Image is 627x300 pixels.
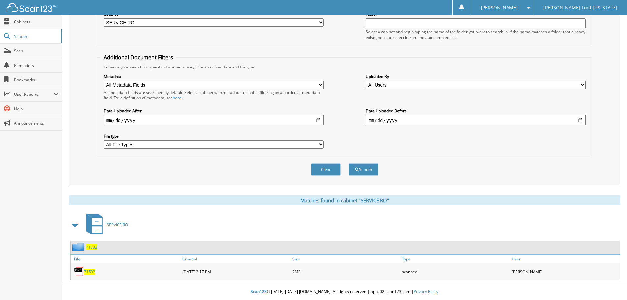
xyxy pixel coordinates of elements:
label: Metadata [104,74,324,79]
span: [PERSON_NAME] Ford [US_STATE] [543,6,617,10]
label: File type [104,133,324,139]
a: Type [400,255,510,263]
span: Cabinets [14,19,59,25]
img: scan123-logo-white.svg [7,3,56,12]
div: Select a cabinet and begin typing the name of the folder you want to search in. If the name match... [366,29,586,40]
span: Scan123 [251,289,267,294]
input: start [104,115,324,125]
a: Privacy Policy [414,289,438,294]
span: Bookmarks [14,77,59,83]
span: Scan [14,48,59,54]
a: Size [291,255,401,263]
div: Matches found in cabinet "SERVICE RO" [69,195,620,205]
span: User Reports [14,92,54,97]
a: 71533 [84,269,95,275]
button: Clear [311,163,341,176]
span: SERVICE RO [107,222,128,228]
label: Date Uploaded Before [366,108,586,114]
span: Reminders [14,63,59,68]
span: [PERSON_NAME] [481,6,518,10]
div: © [DATE]-[DATE] [DOMAIN_NAME]. All rights reserved | appg02-scan123-com | [62,284,627,300]
legend: Additional Document Filters [100,54,176,61]
img: PDF.png [74,267,84,277]
div: 2MB [291,265,401,278]
button: Search [349,163,378,176]
span: Announcements [14,121,59,126]
div: Enhance your search for specific documents using filters such as date and file type. [100,64,589,70]
a: here [173,95,181,101]
div: [DATE] 2:17 PM [181,265,291,278]
a: User [510,255,620,263]
iframe: Chat Widget [594,268,627,300]
span: Help [14,106,59,112]
div: All metadata fields are searched by default. Select a cabinet with metadata to enable filtering b... [104,90,324,101]
a: 71533 [86,244,97,250]
div: scanned [400,265,510,278]
a: File [71,255,181,263]
a: SERVICE RO [82,212,128,238]
img: folder2.png [72,243,86,251]
a: Created [181,255,291,263]
span: Search [14,34,58,39]
label: Uploaded By [366,74,586,79]
label: Date Uploaded After [104,108,324,114]
div: [PERSON_NAME] [510,265,620,278]
input: end [366,115,586,125]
